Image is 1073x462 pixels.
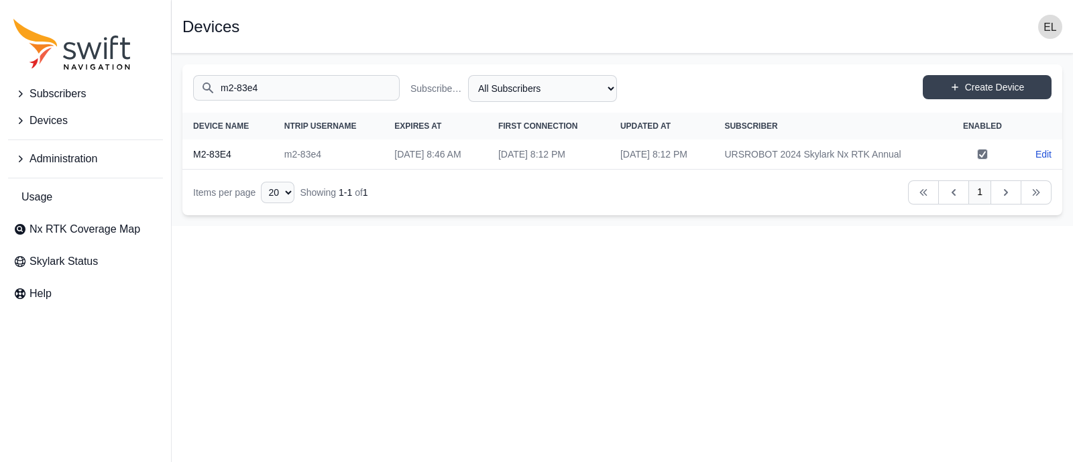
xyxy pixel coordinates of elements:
button: Administration [8,146,163,172]
span: Expires At [394,121,441,131]
span: First Connection [498,121,578,131]
div: Showing of [300,186,368,199]
span: 1 [363,187,368,198]
td: [DATE] 8:12 PM [610,139,714,170]
th: Enabled [947,113,1018,139]
span: Administration [30,151,97,167]
a: Edit [1035,148,1052,161]
th: M2-83E4 [182,139,274,170]
td: URSROBOT 2024 Skylark Nx RTK Annual [714,139,947,170]
th: Device Name [182,113,274,139]
span: Usage [21,189,52,205]
h1: Devices [182,19,239,35]
span: 1 - 1 [339,187,352,198]
td: [DATE] 8:46 AM [384,139,488,170]
a: Help [8,280,163,307]
span: Skylark Status [30,253,98,270]
img: user photo [1038,15,1062,39]
a: Nx RTK Coverage Map [8,216,163,243]
span: Subscribers [30,86,86,102]
a: Skylark Status [8,248,163,275]
span: Devices [30,113,68,129]
a: 1 [968,180,991,205]
span: Updated At [620,121,671,131]
button: Devices [8,107,163,134]
td: m2-83e4 [274,139,384,170]
span: Nx RTK Coverage Map [30,221,140,237]
a: Usage [8,184,163,211]
span: Items per page [193,187,256,198]
nav: Table navigation [182,170,1062,215]
select: Subscriber [468,75,617,102]
input: Search [193,75,400,101]
button: Subscribers [8,80,163,107]
label: Subscriber Name [410,82,463,95]
select: Display Limit [261,182,294,203]
a: Create Device [923,75,1052,99]
th: NTRIP Username [274,113,384,139]
td: [DATE] 8:12 PM [488,139,610,170]
th: Subscriber [714,113,947,139]
span: Help [30,286,52,302]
